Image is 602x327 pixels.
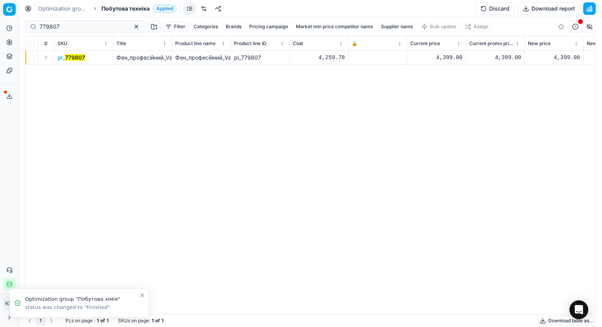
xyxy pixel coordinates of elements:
[138,291,147,300] button: Close toast
[25,316,56,325] nav: pagination
[518,2,580,15] button: Download report
[469,54,521,62] div: 4,399.00
[410,40,440,47] span: Current price
[153,5,177,13] span: Applied
[152,318,154,324] strong: 1
[58,40,67,47] span: SKU
[175,40,216,47] span: Product line name
[102,5,177,13] span: Побутова технікаApplied
[97,318,99,324] strong: 1
[175,54,227,62] div: Фен_професійний_Valera_Swiss_Silent_Jet_7700
[25,295,139,303] div: Optimization group "Побутова хімія"
[65,54,85,61] mark: 779807
[246,22,291,31] button: Pricing campaign
[161,318,163,324] strong: 1
[41,53,51,62] button: Expand
[107,318,109,324] strong: 1
[528,54,580,62] div: 4,399.00
[116,40,126,47] span: Title
[41,39,51,48] button: Expand all
[461,22,492,31] button: Assign
[190,22,221,31] button: Categories
[65,318,109,324] div: :
[162,22,189,31] button: Filter
[116,54,241,61] span: Фен_професійний_Valera_Swiss_Silent_Jet_7700
[25,304,139,311] div: status was changed to "Finished".
[58,54,85,62] button: pl_779807
[118,318,150,324] span: SKUs on page :
[25,316,34,325] button: Go to previous page
[469,40,513,47] span: Current promo price
[293,22,376,31] button: Market min price competitor name
[418,22,460,31] button: Bulk update
[378,22,416,31] button: Supplier name
[234,54,286,62] div: pl_779807
[38,5,88,13] a: Optimization groups
[4,298,15,309] span: КM
[102,5,150,13] span: Побутова техніка
[155,318,160,324] strong: of
[100,318,105,324] strong: of
[36,316,45,325] button: 1
[293,54,345,62] div: 4,259.78
[65,318,92,324] span: PLs on page
[58,54,85,62] span: pl_
[410,54,462,62] div: 4,399.00
[40,23,125,31] input: Search by SKU or title
[234,40,267,47] span: Product line ID
[569,300,588,319] div: Open Intercom Messenger
[47,316,56,325] button: Go to next page
[475,2,515,15] button: Discard
[528,40,551,47] span: New price
[3,297,16,310] button: КM
[223,22,245,31] button: Brands
[38,5,177,13] nav: breadcrumb
[538,316,596,325] button: Download table as...
[352,40,357,47] span: 🔒
[293,40,303,47] span: Cost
